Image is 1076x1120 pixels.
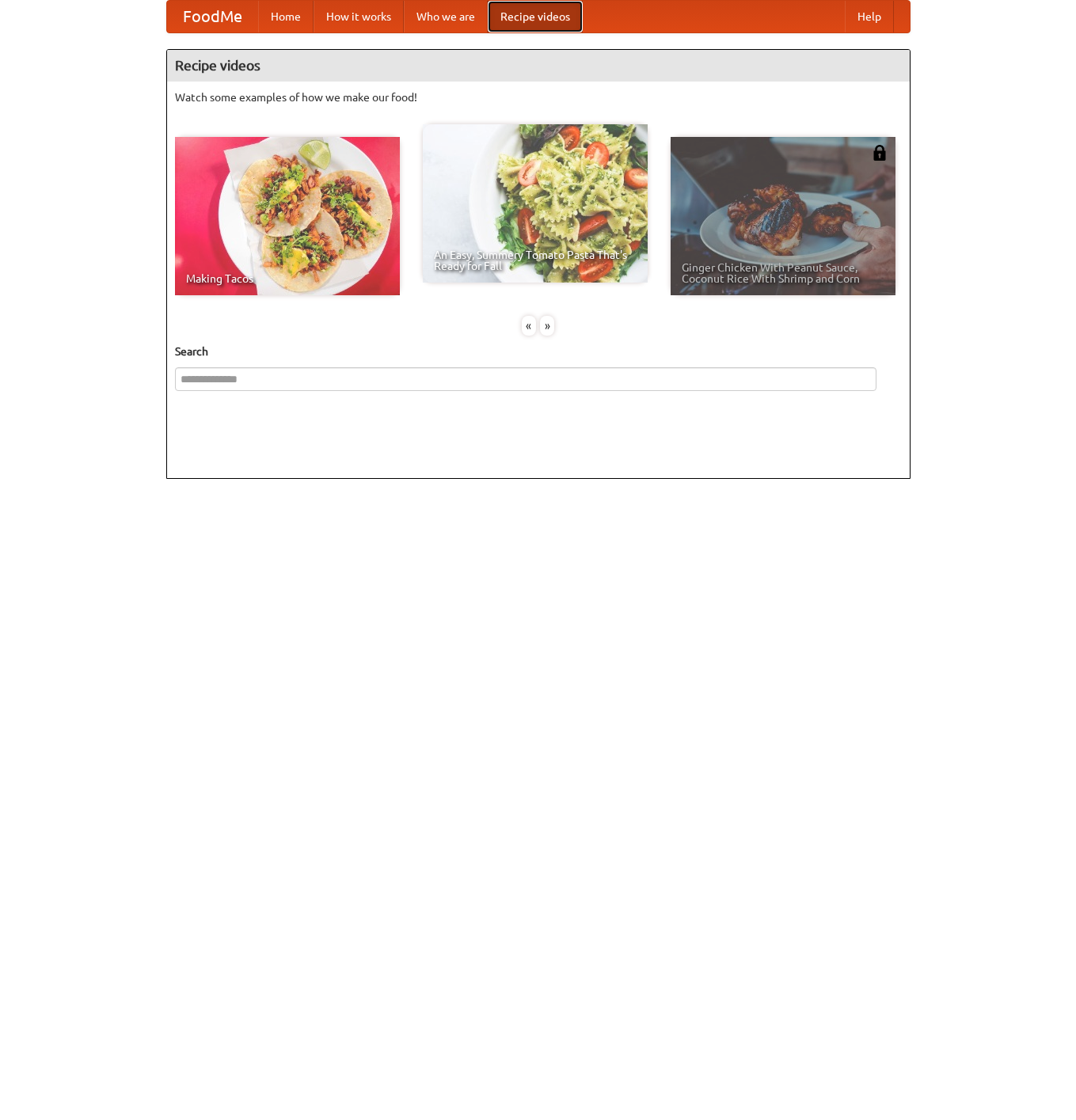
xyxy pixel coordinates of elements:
h4: Recipe videos [167,50,910,82]
a: Who we are [404,1,488,32]
img: 483408.png [872,145,888,161]
a: FoodMe [167,1,258,32]
span: An Easy, Summery Tomato Pasta That's Ready for Fall [434,249,637,271]
a: How it works [314,1,404,32]
a: Making Tacos [175,137,400,295]
h5: Search [175,344,902,359]
a: Recipe videos [488,1,583,32]
p: Watch some examples of how we make our food! [175,89,902,105]
a: An Easy, Summery Tomato Pasta That's Ready for Fall [423,124,648,283]
a: Home [258,1,314,32]
div: « [522,316,536,336]
span: Making Tacos [186,273,389,284]
a: Help [845,1,894,32]
div: » [540,316,554,336]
